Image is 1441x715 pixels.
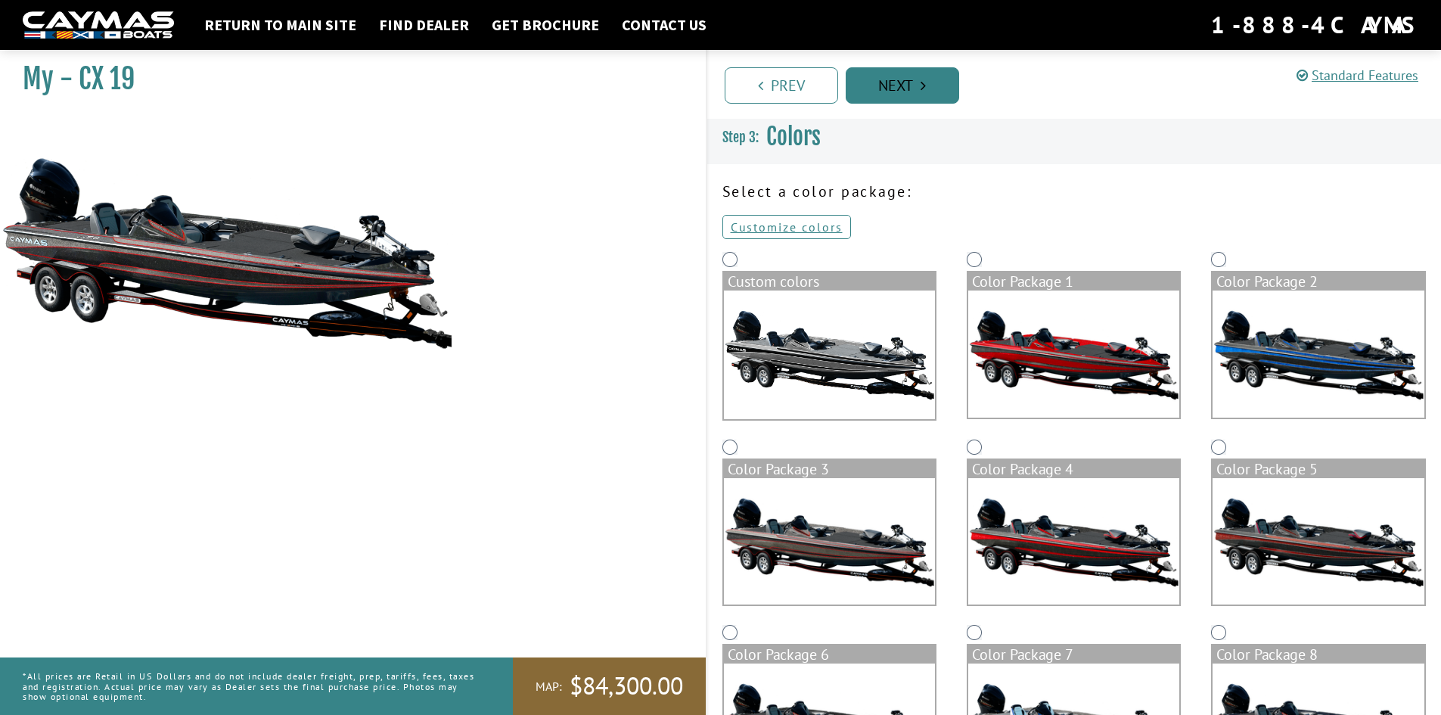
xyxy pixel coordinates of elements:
p: Select a color package: [722,180,1427,203]
div: Color Package 3 [724,460,935,478]
div: Color Package 4 [968,460,1179,478]
img: color_package_303.png [1213,291,1424,418]
a: Next [846,67,959,104]
div: Color Package 7 [968,645,1179,664]
div: Color Package 1 [968,272,1179,291]
a: Return to main site [197,15,364,35]
a: Prev [725,67,838,104]
a: Contact Us [614,15,714,35]
img: color_package_306.png [1213,478,1424,605]
p: *All prices are Retail in US Dollars and do not include dealer freight, prep, tariffs, fees, taxe... [23,664,479,709]
a: Get Brochure [484,15,607,35]
img: cx-Base-Layer.png [724,291,935,419]
span: MAP: [536,679,562,695]
a: Customize colors [722,215,851,239]
div: Color Package 2 [1213,272,1424,291]
div: Color Package 6 [724,645,935,664]
div: Color Package 5 [1213,460,1424,478]
img: white-logo-c9c8dbefe5ff5ceceb0f0178aa75bf4bb51f6bca0971e226c86eb53dfe498488.png [23,11,174,39]
a: Find Dealer [371,15,477,35]
img: color_package_304.png [724,478,935,605]
div: 1-888-4CAYMAS [1211,8,1418,42]
div: Custom colors [724,272,935,291]
h1: My - CX 19 [23,62,668,96]
span: $84,300.00 [570,670,683,702]
a: MAP:$84,300.00 [513,657,706,715]
a: Standard Features [1297,67,1418,84]
img: color_package_302.png [968,291,1179,418]
img: color_package_305.png [968,478,1179,605]
div: Color Package 8 [1213,645,1424,664]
